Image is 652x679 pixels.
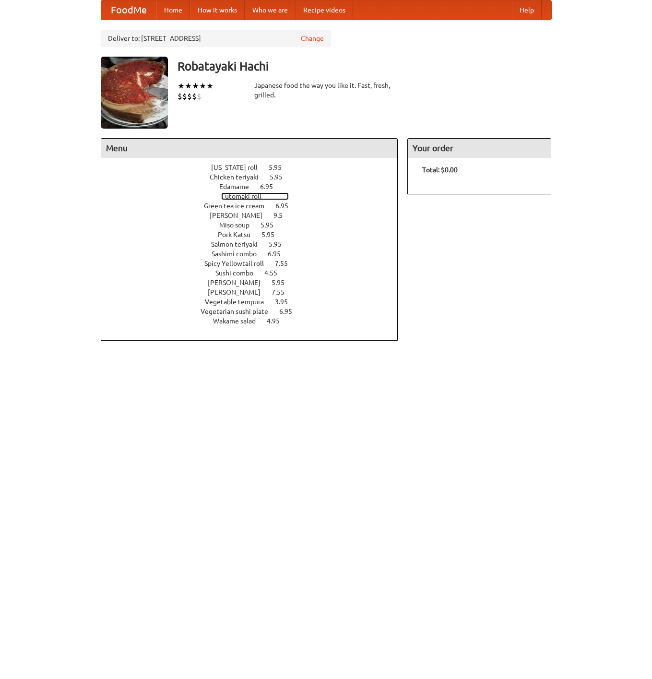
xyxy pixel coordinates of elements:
b: Total: $0.00 [422,166,458,174]
span: Sushi combo [215,269,263,277]
li: $ [197,91,202,102]
a: FoodMe [101,0,156,20]
div: Japanese food the way you like it. Fast, fresh, grilled. [254,81,398,100]
span: 6.95 [279,308,302,315]
a: Edamame 6.95 [219,183,291,191]
span: 9.5 [273,212,292,219]
span: 7.55 [272,288,294,296]
span: 3.95 [275,298,297,306]
li: $ [178,91,182,102]
li: ★ [192,81,199,91]
li: $ [192,91,197,102]
span: 4.55 [264,269,287,277]
span: 5.95 [261,231,284,238]
span: Salmon teriyaki [211,240,267,248]
a: Vegetable tempura 3.95 [205,298,306,306]
img: angular.jpg [101,57,168,129]
a: Sashimi combo 6.95 [212,250,298,258]
span: Edamame [219,183,259,191]
span: Green tea ice cream [204,202,274,210]
span: Wakame salad [213,317,265,325]
a: [PERSON_NAME] 7.55 [208,288,302,296]
a: Wakame salad 4.95 [213,317,297,325]
span: Pork Katsu [218,231,260,238]
a: [US_STATE] roll 5.95 [211,164,299,171]
li: ★ [185,81,192,91]
span: 6.95 [260,183,283,191]
a: [PERSON_NAME] 9.5 [210,212,300,219]
span: 5.95 [272,279,294,286]
span: 5.95 [270,173,292,181]
span: Sashimi combo [212,250,266,258]
span: 5.95 [269,240,291,248]
a: Pork Katsu 5.95 [218,231,292,238]
a: [PERSON_NAME] 5.95 [208,279,302,286]
span: Chicken teriyaki [210,173,268,181]
span: [PERSON_NAME] [210,212,272,219]
li: $ [187,91,192,102]
a: Home [156,0,190,20]
a: Sushi combo 4.55 [215,269,295,277]
span: 6.95 [275,202,298,210]
span: Spicy Yellowtail roll [204,260,273,267]
span: 5.95 [261,221,283,229]
a: How it works [190,0,245,20]
span: 6.95 [268,250,290,258]
a: Futomaki roll [221,192,289,200]
span: 5.95 [269,164,291,171]
a: Salmon teriyaki 5.95 [211,240,299,248]
a: Green tea ice cream 6.95 [204,202,306,210]
h4: Menu [101,139,398,158]
span: [PERSON_NAME] [208,288,270,296]
span: Vegetarian sushi plate [201,308,278,315]
div: Deliver to: [STREET_ADDRESS] [101,30,331,47]
a: Spicy Yellowtail roll 7.55 [204,260,306,267]
a: Help [512,0,542,20]
span: [PERSON_NAME] [208,279,270,286]
span: Futomaki roll [221,192,271,200]
a: Chicken teriyaki 5.95 [210,173,300,181]
span: [US_STATE] roll [211,164,267,171]
span: Miso soup [219,221,259,229]
span: 4.95 [267,317,289,325]
a: Change [301,34,324,43]
a: Vegetarian sushi plate 6.95 [201,308,310,315]
h4: Your order [408,139,551,158]
li: ★ [199,81,206,91]
a: Recipe videos [296,0,353,20]
a: Who we are [245,0,296,20]
li: ★ [206,81,213,91]
span: Vegetable tempura [205,298,273,306]
span: 7.55 [275,260,297,267]
li: ★ [178,81,185,91]
li: $ [182,91,187,102]
a: Miso soup 5.95 [219,221,291,229]
h3: Robatayaki Hachi [178,57,552,76]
